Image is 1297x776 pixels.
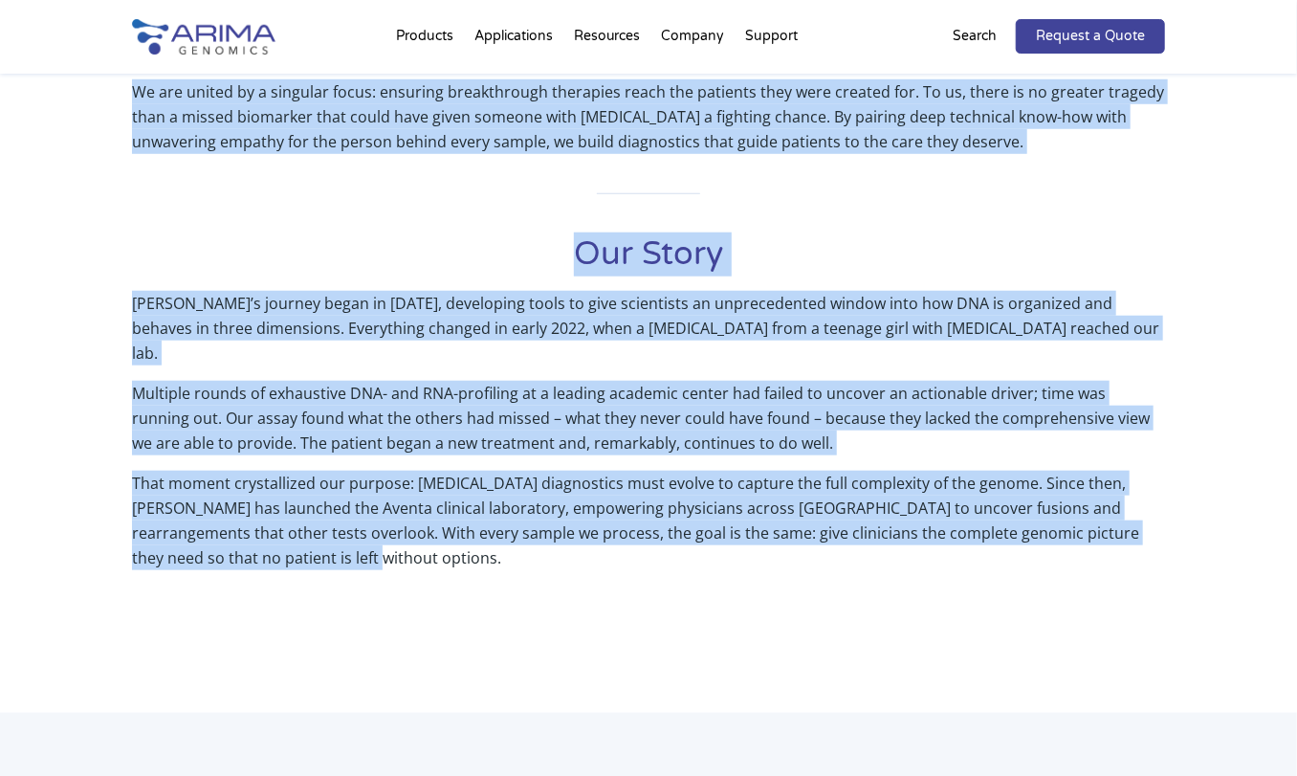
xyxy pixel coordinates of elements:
[132,19,275,55] img: Arima-Genomics-logo
[1016,19,1165,54] a: Request a Quote
[132,381,1165,471] p: Multiple rounds of exhaustive DNA- and RNA-profiling at a leading academic center had failed to u...
[953,24,997,49] p: Search
[132,471,1165,586] p: That moment crystallized our purpose: [MEDICAL_DATA] diagnostics must evolve to capture the full ...
[132,79,1165,154] p: We are united by a singular focus: ensuring breakthrough therapies reach the patients they were c...
[132,291,1165,381] p: [PERSON_NAME]’s journey began in [DATE], developing tools to give scientists an unprecedented win...
[132,233,1165,291] h1: Our Story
